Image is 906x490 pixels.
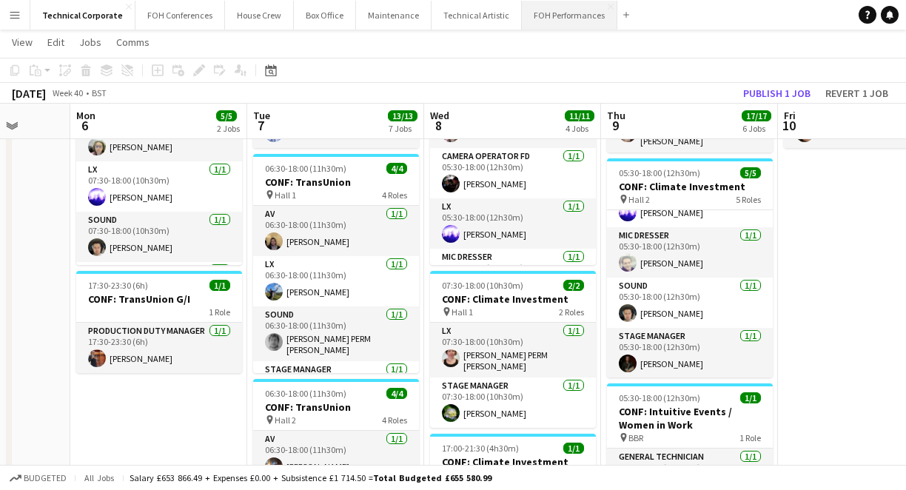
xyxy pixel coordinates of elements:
[130,472,491,483] div: Salary £653 866.49 + Expenses £0.00 + Subsistence £1 714.50 =
[92,87,107,98] div: BST
[522,1,617,30] button: FOH Performances
[253,256,419,306] app-card-role: LX1/106:30-18:00 (11h30m)[PERSON_NAME]
[442,443,519,454] span: 17:00-21:30 (4h30m)
[47,36,64,49] span: Edit
[563,443,584,454] span: 1/1
[388,110,417,121] span: 13/13
[430,455,596,469] h3: CONF: Climate Investment
[209,306,230,318] span: 1 Role
[216,110,237,121] span: 5/5
[265,388,346,399] span: 06:30-18:00 (11h30m)
[430,109,449,122] span: Wed
[430,292,596,306] h3: CONF: Climate Investment
[253,109,270,122] span: Tue
[565,110,594,121] span: 11/11
[209,280,230,291] span: 1/1
[566,123,594,134] div: 4 Jobs
[135,1,225,30] button: FOH Conferences
[76,262,242,312] app-card-role: Stage Manager1/1
[7,470,69,486] button: Budgeted
[605,117,625,134] span: 9
[265,163,346,174] span: 06:30-18:00 (11h30m)
[253,154,419,373] app-job-card: 06:30-18:00 (11h30m)4/4CONF: TransUnion Hall 14 RolesAV1/106:30-18:00 (11h30m)[PERSON_NAME]LX1/10...
[432,1,522,30] button: Technical Artistic
[389,123,417,134] div: 7 Jobs
[739,432,761,443] span: 1 Role
[253,175,419,189] h3: CONF: TransUnion
[742,110,771,121] span: 17/17
[24,473,67,483] span: Budgeted
[607,158,773,377] app-job-card: 05:30-18:00 (12h30m)5/5CONF: Climate Investment Hall 25 Roles[PERSON_NAME]LX1/105:30-18:00 (12h30...
[253,306,419,361] app-card-role: Sound1/106:30-18:00 (11h30m)[PERSON_NAME] PERM [PERSON_NAME]
[442,280,523,291] span: 07:30-18:00 (10h30m)
[73,33,107,52] a: Jobs
[742,123,771,134] div: 6 Jobs
[74,117,95,134] span: 6
[740,167,761,178] span: 5/5
[356,1,432,30] button: Maintenance
[251,117,270,134] span: 7
[386,163,407,174] span: 4/4
[225,1,294,30] button: House Crew
[430,377,596,428] app-card-role: Stage Manager1/107:30-18:00 (10h30m)[PERSON_NAME]
[452,306,473,318] span: Hall 1
[294,1,356,30] button: Box Office
[41,33,70,52] a: Edit
[382,189,407,201] span: 4 Roles
[628,194,650,205] span: Hall 2
[253,400,419,414] h3: CONF: TransUnion
[373,472,491,483] span: Total Budgeted £655 580.99
[30,1,135,30] button: Technical Corporate
[386,388,407,399] span: 4/4
[430,46,596,265] app-job-card: 05:30-18:00 (12h30m)7/7CONF: Climate Investment Hall 27 RolesAV1/105:30-18:00 (12h30m)[PERSON_NAM...
[253,431,419,481] app-card-role: AV1/106:30-18:00 (11h30m)[PERSON_NAME]
[430,148,596,198] app-card-role: Camera Operator FD1/105:30-18:00 (12h30m)[PERSON_NAME]
[819,84,894,103] button: Revert 1 job
[619,392,700,403] span: 05:30-18:00 (12h30m)
[116,36,150,49] span: Comms
[430,271,596,428] app-job-card: 07:30-18:00 (10h30m)2/2CONF: Climate Investment Hall 12 RolesLX1/107:30-18:00 (10h30m)[PERSON_NAM...
[740,392,761,403] span: 1/1
[563,280,584,291] span: 2/2
[49,87,86,98] span: Week 40
[607,405,773,432] h3: CONF: Intuitive Events / Women in Work
[76,46,242,265] app-job-card: 07:30-18:00 (10h30m)4/4CONF: Climate Investment (REHEARSALS) Hall 24 RolesAV1/107:30-18:00 (10h30...
[430,323,596,377] app-card-role: LX1/107:30-18:00 (10h30m)[PERSON_NAME] PERM [PERSON_NAME]
[607,180,773,193] h3: CONF: Climate Investment
[76,292,242,306] h3: CONF: TransUnion G/I
[607,109,625,122] span: Thu
[382,415,407,426] span: 4 Roles
[607,328,773,378] app-card-role: Stage Manager1/105:30-18:00 (12h30m)[PERSON_NAME]
[76,323,242,373] app-card-role: Production Duty Manager1/117:30-23:30 (6h)[PERSON_NAME]
[275,189,296,201] span: Hall 1
[737,84,816,103] button: Publish 1 job
[275,415,296,426] span: Hall 2
[253,206,419,256] app-card-role: AV1/106:30-18:00 (11h30m)[PERSON_NAME]
[607,227,773,278] app-card-role: Mic Dresser1/105:30-18:00 (12h30m)[PERSON_NAME]
[6,33,38,52] a: View
[76,212,242,262] app-card-role: Sound1/107:30-18:00 (10h30m)[PERSON_NAME]
[217,123,240,134] div: 2 Jobs
[12,36,33,49] span: View
[784,109,796,122] span: Fri
[76,271,242,373] app-job-card: 17:30-23:30 (6h)1/1CONF: TransUnion G/I1 RoleProduction Duty Manager1/117:30-23:30 (6h)[PERSON_NAME]
[607,278,773,328] app-card-role: Sound1/105:30-18:00 (12h30m)[PERSON_NAME]
[430,198,596,249] app-card-role: LX1/105:30-18:00 (12h30m)[PERSON_NAME]
[253,361,419,412] app-card-role: Stage Manager1/1
[736,194,761,205] span: 5 Roles
[79,36,101,49] span: Jobs
[76,161,242,212] app-card-role: LX1/107:30-18:00 (10h30m)[PERSON_NAME]
[559,306,584,318] span: 2 Roles
[81,472,117,483] span: All jobs
[88,280,148,291] span: 17:30-23:30 (6h)
[428,117,449,134] span: 8
[110,33,155,52] a: Comms
[430,249,596,299] app-card-role: Mic Dresser1/105:30-18:00 (12h30m)
[628,432,643,443] span: BBR
[12,86,46,101] div: [DATE]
